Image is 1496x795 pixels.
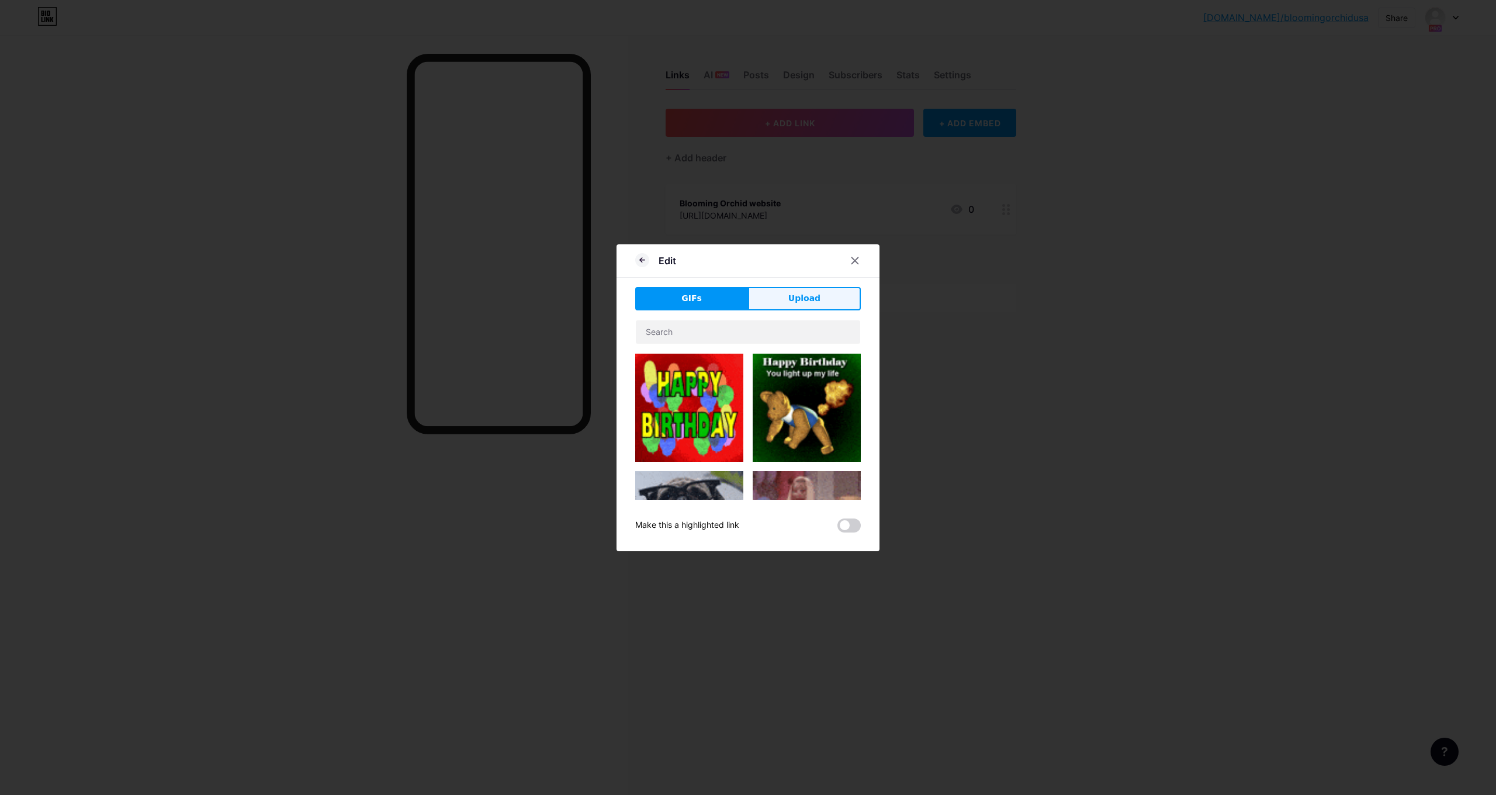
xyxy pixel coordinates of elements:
img: Gihpy [753,471,861,561]
button: Upload [748,287,861,310]
span: GIFs [681,292,702,305]
img: Gihpy [635,354,743,462]
span: Upload [788,292,820,305]
button: GIFs [635,287,748,310]
img: Gihpy [753,354,861,462]
input: Search [636,320,860,344]
div: Make this a highlighted link [635,519,739,533]
div: Edit [659,254,676,268]
img: Gihpy [635,471,743,579]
